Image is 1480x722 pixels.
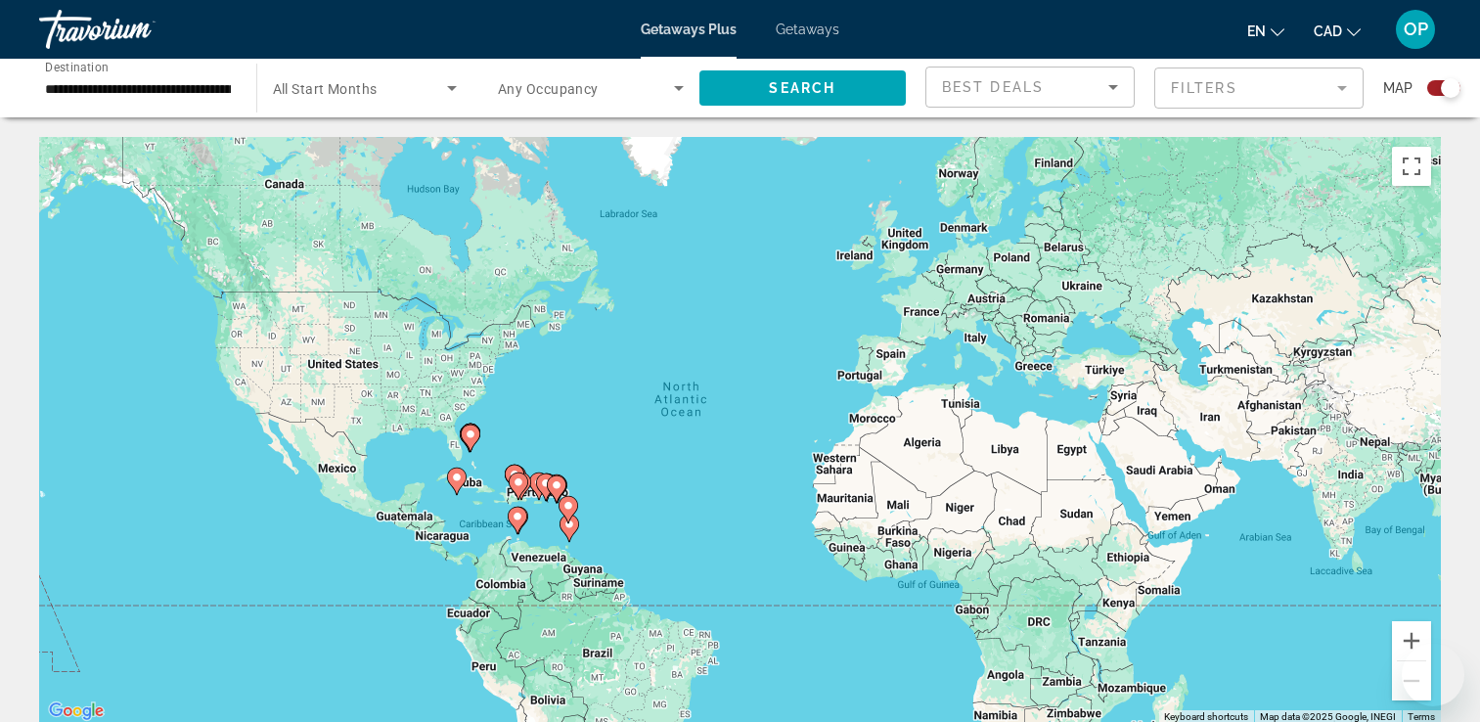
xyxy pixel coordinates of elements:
iframe: Button to launch messaging window [1402,644,1464,706]
a: Terms (opens in new tab) [1408,711,1435,722]
button: Zoom out [1392,661,1431,700]
button: Zoom in [1392,621,1431,660]
button: User Menu [1390,9,1441,50]
span: Any Occupancy [498,81,599,97]
span: OP [1404,20,1428,39]
button: Filter [1154,67,1364,110]
span: en [1247,23,1266,39]
a: Getaways Plus [641,22,737,37]
span: Map data ©2025 Google, INEGI [1260,711,1396,722]
button: Search [699,70,907,106]
mat-select: Sort by [942,75,1118,99]
button: Toggle fullscreen view [1392,147,1431,186]
span: CAD [1314,23,1342,39]
button: Change language [1247,17,1284,45]
span: Search [769,80,835,96]
span: Best Deals [942,79,1044,95]
button: Change currency [1314,17,1361,45]
a: Getaways [776,22,839,37]
a: Travorium [39,4,235,55]
span: Map [1383,74,1413,102]
span: All Start Months [273,81,378,97]
span: Destination [45,60,109,73]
